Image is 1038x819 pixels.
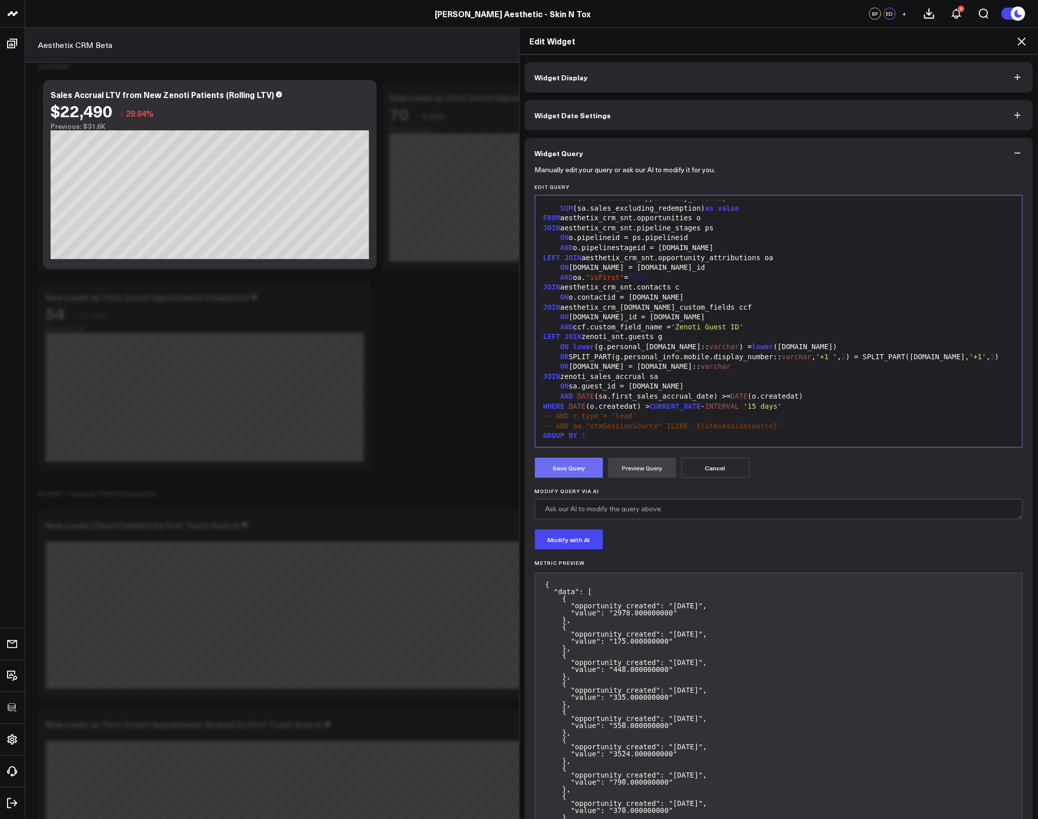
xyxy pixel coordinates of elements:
span: OR [560,353,569,361]
div: SF [869,8,881,20]
button: + [898,8,911,20]
span: '+1' [969,353,986,361]
span: BY [569,431,577,440]
button: Widget Date Settings [525,100,1033,130]
div: zenoti_sales_accrual sa [540,372,1018,382]
div: SPLIT_PART(g.personal_info.mobile.display_number:: , , ) = SPLIT_PART([DOMAIN_NAME], , ) [540,352,1018,362]
span: DATE [577,392,595,400]
span: '15 days' [744,402,782,410]
span: JOIN [565,332,582,341]
span: ON [560,382,569,390]
span: ON [560,293,569,301]
span: 2 [842,353,846,361]
span: ON [560,343,569,351]
span: '+1 ' [816,353,837,361]
span: ON [560,263,569,271]
span: JOIN [565,254,582,262]
div: sa.guest_id = [DOMAIN_NAME] [540,381,1018,392]
span: lower [752,343,774,351]
span: SUM [560,204,573,212]
div: [DOMAIN_NAME] = [DOMAIN_NAME]:: [540,362,1018,372]
span: JOIN [544,283,561,291]
h2: Edit Widget [530,35,1028,46]
a: [PERSON_NAME] Aesthetic - Skin N Tox [435,8,591,19]
span: INTERVAL [705,402,739,410]
span: FROM [544,214,561,222]
span: OR [560,362,569,370]
span: AND [560,273,573,281]
span: -- AND oa."utmSessionSource" ILIKE '${utmsessionsource}' [544,422,782,430]
span: DATE [731,392,748,400]
span: varchar [701,362,731,370]
span: AND [560,323,573,331]
button: Save Query [535,458,603,478]
span: Widget Query [535,149,583,157]
div: o.contactid = [DOMAIN_NAME] [540,293,1018,303]
span: true [628,273,646,281]
span: WHERE [544,402,565,410]
div: [DOMAIN_NAME]_id = [DOMAIN_NAME] [540,312,1018,322]
span: lower [573,343,595,351]
div: o.pipelinestageid = [DOMAIN_NAME] [540,243,1018,253]
button: Widget Display [525,62,1033,92]
span: varchar [709,343,739,351]
span: GROUP [544,431,565,440]
button: Modify with AI [535,529,603,550]
h6: Metric Preview [535,560,1023,566]
button: Preview Query [608,458,676,478]
span: AND [560,244,573,252]
div: (sa.sales_excluding_redemption) [540,204,1018,214]
label: Modify Query via AI [535,488,1023,494]
span: LEFT [544,254,561,262]
div: 3 [958,6,965,12]
div: aesthetix_crm_snt.opportunity_attributions oa [540,253,1018,263]
label: Edit Query [535,184,1023,190]
span: JOIN [544,372,561,380]
span: 1 [581,431,585,440]
div: (sa.first_sales_accrual_date) >= (o.createdat) [540,392,1018,402]
span: ON [560,233,569,242]
div: (g.personal_[DOMAIN_NAME]:: ) = ([DOMAIN_NAME]) [540,342,1018,352]
span: DATE [569,402,586,410]
span: 2 [991,353,995,361]
div: aesthetix_crm_snt.pipeline_stages ps [540,223,1018,233]
span: + [902,10,907,17]
p: Manually edit your query or ask our AI to modify it for you. [535,166,716,174]
span: "isFirst" [586,273,624,281]
div: aesthetix_crm_snt.contacts c [540,282,1018,293]
span: CURRENT_DATE [650,402,701,410]
span: value [718,204,739,212]
div: o.pipelineid = ps.pipelineid [540,233,1018,243]
span: JOIN [544,303,561,311]
div: (o.createdat) > - [540,402,1018,412]
span: JOIN [544,224,561,232]
button: Cancel [682,458,750,478]
span: AND [560,392,573,400]
span: LEFT [544,332,561,341]
div: [DOMAIN_NAME] = [DOMAIN_NAME]_id [540,263,1018,273]
div: oa. = [540,273,1018,283]
span: Widget Date Settings [535,111,611,119]
span: varchar [782,353,812,361]
div: ED [884,8,896,20]
div: aesthetix_crm_snt.opportunities o [540,213,1018,223]
span: Widget Display [535,73,588,81]
span: ON [560,313,569,321]
span: -- AND c.type = 'lead' [544,412,637,420]
div: ccf.custom_field_name = [540,322,1018,332]
button: Widget Query [525,138,1033,168]
span: 'Zenoti Guest ID' [671,323,743,331]
span: as [705,204,714,212]
div: aesthetix_crm_[DOMAIN_NAME]_custom_fields ccf [540,303,1018,313]
div: zenoti_snt.guests g [540,332,1018,342]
